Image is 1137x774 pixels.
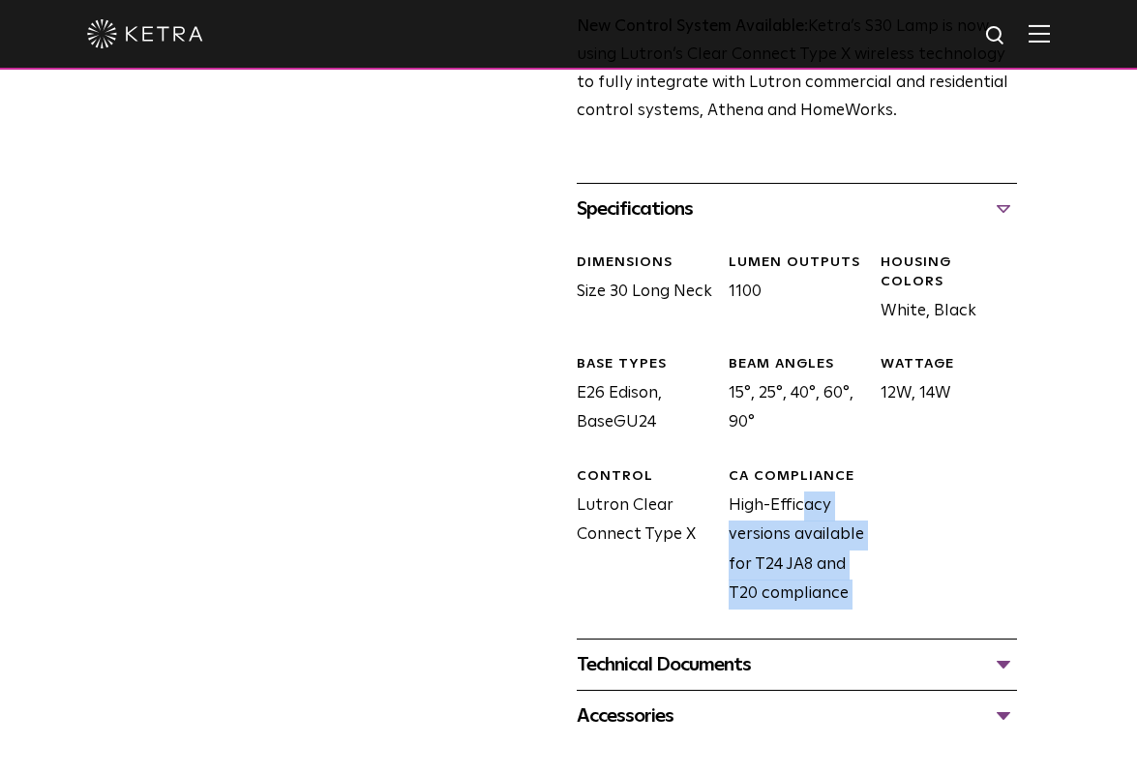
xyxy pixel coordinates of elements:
div: BASE TYPES [577,355,714,374]
div: 15°, 25°, 40°, 60°, 90° [714,355,866,438]
div: E26 Edison, BaseGU24 [562,355,714,438]
div: Technical Documents [577,649,1017,680]
div: Specifications [577,193,1017,224]
div: High-Efficacy versions available for T24 JA8 and T20 compliance [714,467,866,610]
div: Lutron Clear Connect Type X [562,467,714,610]
div: HOUSING COLORS [881,253,1018,291]
img: search icon [984,24,1008,48]
div: DIMENSIONS [577,253,714,273]
div: 1100 [714,253,866,326]
img: ketra-logo-2019-white [87,19,203,48]
div: CONTROL [577,467,714,487]
div: BEAM ANGLES [729,355,866,374]
div: White, Black [866,253,1018,326]
div: LUMEN OUTPUTS [729,253,866,273]
div: 12W, 14W [866,355,1018,438]
div: CA COMPLIANCE [729,467,866,487]
div: Size 30 Long Neck [562,253,714,326]
div: Accessories [577,700,1017,731]
div: WATTAGE [881,355,1018,374]
img: Hamburger%20Nav.svg [1029,24,1050,43]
